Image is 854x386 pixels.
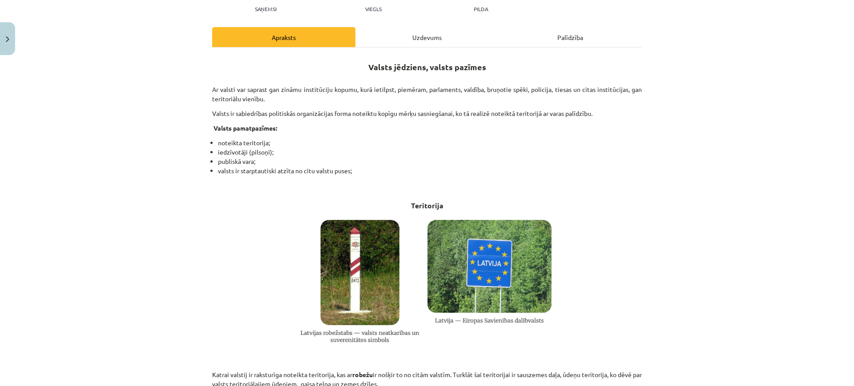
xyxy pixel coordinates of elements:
p: Viegls [365,6,382,12]
div: Palīdzība [499,27,642,47]
div: Uzdevums [355,27,499,47]
strong: Valsts jēdziens, valsts pazīmes [368,62,486,72]
li: valsts ir starptautiski atzīta no citu valstu puses; [218,166,642,175]
strong: Teritorija [411,201,443,210]
img: icon-close-lesson-0947bae3869378f0d4975bcd49f059093ad1ed9edebbc8119c70593378902aed.svg [6,36,9,42]
b: robežu [352,370,373,378]
li: noteikta teritorija; [218,138,642,147]
b: Valsts pamatpazīmes: [213,124,277,132]
li: iedzīvotāji (pilsoņi); [218,147,642,157]
p: Valsts ir sabiedrības politiskās organizācijas forma noteiktu kopīgu mērķu sasniegšanai, ko tā re... [212,109,642,118]
li: publiskā vara; [218,157,642,166]
p: Ar valsti var saprast gan zināmu institūciju kopumu, kurā ietilpst, piemēram, parlaments, valdība... [212,85,642,103]
div: Apraksts [212,27,355,47]
p: Saņemsi [251,6,280,12]
p: pilda [474,6,488,12]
